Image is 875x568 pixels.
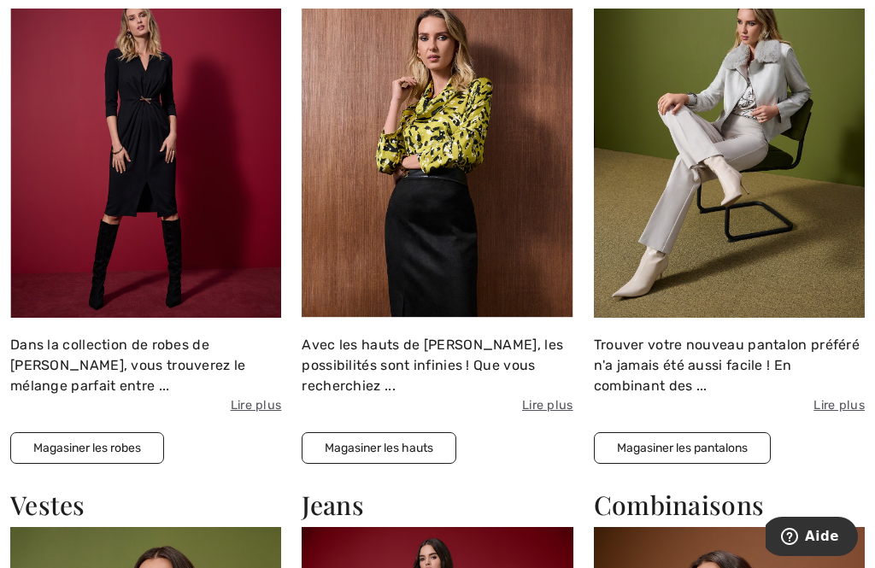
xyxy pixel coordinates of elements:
[302,335,573,415] div: Avec les hauts de [PERSON_NAME], les possibilités sont infinies ! Que vous recherchiez ...
[10,335,281,415] div: Dans la collection de robes de [PERSON_NAME], vous trouverez le mélange parfait entre ...
[766,517,858,559] iframe: Ouvre un widget dans lequel vous pouvez trouver plus d’informations
[594,396,865,415] span: Lire plus
[302,432,456,464] button: Magasiner les hauts
[10,432,164,464] button: Magasiner les robes
[302,396,573,415] span: Lire plus
[594,489,865,520] h2: Combinaisons
[302,489,573,520] h2: Jeans
[10,489,281,520] h2: Vestes
[10,396,281,415] span: Lire plus
[594,335,865,415] div: Trouver votre nouveau pantalon préféré n'a jamais été aussi facile ! En combinant des ...
[594,432,771,464] button: Magasiner les pantalons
